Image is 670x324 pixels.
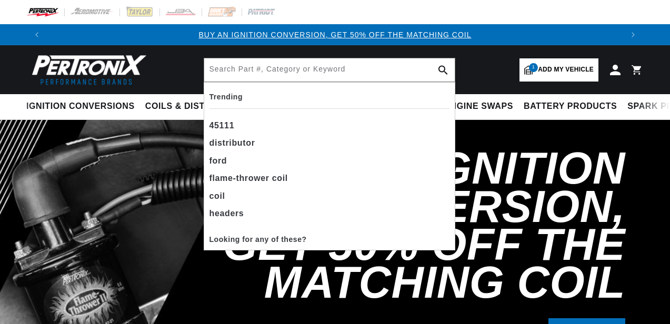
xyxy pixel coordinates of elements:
[209,93,243,101] b: Trending
[524,101,617,112] span: Battery Products
[47,29,623,40] div: Announcement
[529,63,538,72] span: 1
[175,149,625,301] h2: Buy an Ignition Conversion, Get 50% off the Matching Coil
[26,52,147,88] img: Pertronix
[439,94,518,119] summary: Engine Swaps
[209,117,449,135] div: 45111
[623,24,644,45] button: Translation missing: en.sections.announcements.next_announcement
[198,31,471,39] a: BUY AN IGNITION CONVERSION, GET 50% OFF THE MATCHING COIL
[209,205,449,222] div: headers
[209,152,449,170] div: ford
[26,101,135,112] span: Ignition Conversions
[204,58,455,82] input: Search Part #, Category or Keyword
[145,101,251,112] span: Coils & Distributors
[26,94,140,119] summary: Ignition Conversions
[209,235,307,244] b: Looking for any of these?
[518,94,622,119] summary: Battery Products
[444,101,513,112] span: Engine Swaps
[538,65,594,75] span: Add my vehicle
[209,187,449,205] div: coil
[26,24,47,45] button: Translation missing: en.sections.announcements.previous_announcement
[432,58,455,82] button: search button
[47,29,623,40] div: 1 of 3
[209,169,449,187] div: flame-thrower coil
[140,94,256,119] summary: Coils & Distributors
[519,58,598,82] a: 1Add my vehicle
[209,134,449,152] div: distributor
